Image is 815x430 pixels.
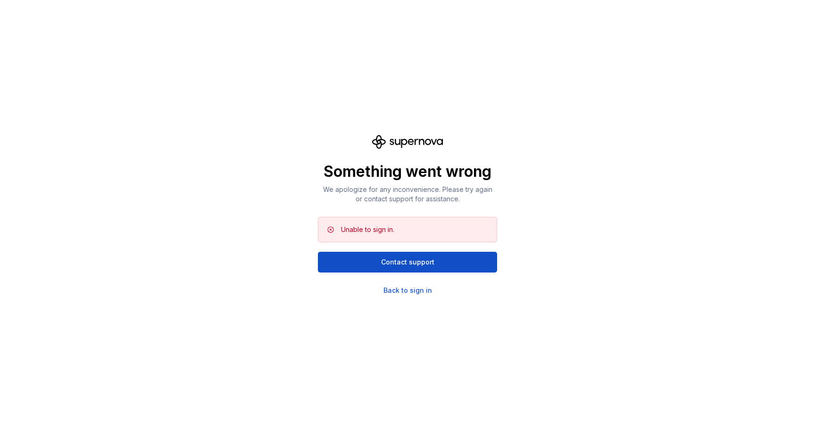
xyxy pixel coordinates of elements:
p: We apologize for any inconvenience. Please try again or contact support for assistance. [318,185,497,204]
button: Contact support [318,252,497,273]
a: Back to sign in [383,286,432,295]
span: Contact support [381,257,434,267]
div: Unable to sign in. [341,225,394,234]
p: Something went wrong [318,162,497,181]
